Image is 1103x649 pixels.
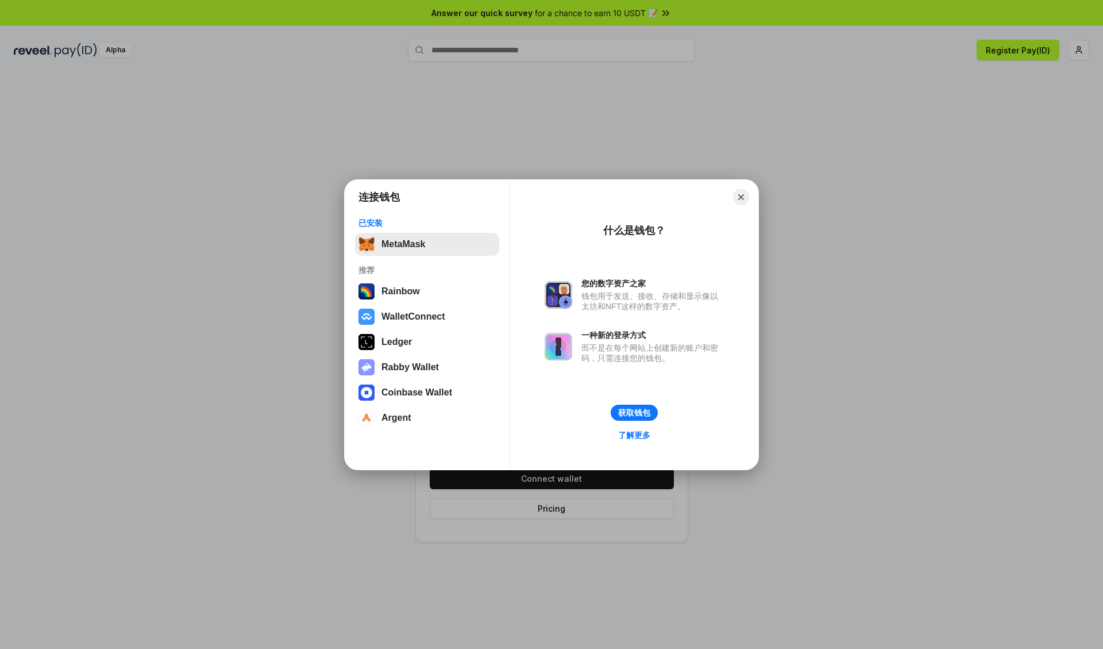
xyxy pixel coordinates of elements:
[381,413,411,423] div: Argent
[355,280,499,303] button: Rainbow
[358,265,496,275] div: 推荐
[358,410,375,426] img: svg+xml,%3Csvg%20width%3D%2228%22%20height%3D%2228%22%20viewBox%3D%220%200%2028%2028%22%20fill%3D...
[603,224,665,237] div: 什么是钱包？
[381,387,452,398] div: Coinbase Wallet
[358,359,375,375] img: svg+xml,%3Csvg%20xmlns%3D%22http%3A%2F%2Fwww.w3.org%2F2000%2Fsvg%22%20fill%3D%22none%22%20viewBox...
[358,236,375,252] img: svg+xml,%3Csvg%20fill%3D%22none%22%20height%3D%2233%22%20viewBox%3D%220%200%2035%2033%22%20width%...
[358,283,375,299] img: svg+xml,%3Csvg%20width%3D%22120%22%20height%3D%22120%22%20viewBox%3D%220%200%20120%20120%22%20fil...
[581,330,724,340] div: 一种新的登录方式
[733,189,749,205] button: Close
[381,286,420,297] div: Rainbow
[545,281,572,309] img: svg+xml,%3Csvg%20xmlns%3D%22http%3A%2F%2Fwww.w3.org%2F2000%2Fsvg%22%20fill%3D%22none%22%20viewBox...
[358,190,400,204] h1: 连接钱包
[545,333,572,360] img: svg+xml,%3Csvg%20xmlns%3D%22http%3A%2F%2Fwww.w3.org%2F2000%2Fsvg%22%20fill%3D%22none%22%20viewBox...
[358,385,375,401] img: svg+xml,%3Csvg%20width%3D%2228%22%20height%3D%2228%22%20viewBox%3D%220%200%2028%2028%22%20fill%3D...
[581,278,724,289] div: 您的数字资产之家
[355,331,499,354] button: Ledger
[355,305,499,328] button: WalletConnect
[618,430,650,440] div: 了解更多
[611,428,657,443] a: 了解更多
[381,362,439,372] div: Rabby Wallet
[381,337,412,347] div: Ledger
[381,239,425,249] div: MetaMask
[355,356,499,379] button: Rabby Wallet
[355,406,499,429] button: Argent
[581,343,724,363] div: 而不是在每个网站上创建新的账户和密码，只需连接您的钱包。
[618,408,650,418] div: 获取钱包
[611,405,658,421] button: 获取钱包
[358,334,375,350] img: svg+xml,%3Csvg%20xmlns%3D%22http%3A%2F%2Fwww.w3.org%2F2000%2Fsvg%22%20width%3D%2228%22%20height%3...
[581,291,724,312] div: 钱包用于发送、接收、存储和显示像以太坊和NFT这样的数字资产。
[358,218,496,228] div: 已安装
[358,309,375,325] img: svg+xml,%3Csvg%20width%3D%2228%22%20height%3D%2228%22%20viewBox%3D%220%200%2028%2028%22%20fill%3D...
[355,381,499,404] button: Coinbase Wallet
[381,312,445,322] div: WalletConnect
[355,233,499,256] button: MetaMask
